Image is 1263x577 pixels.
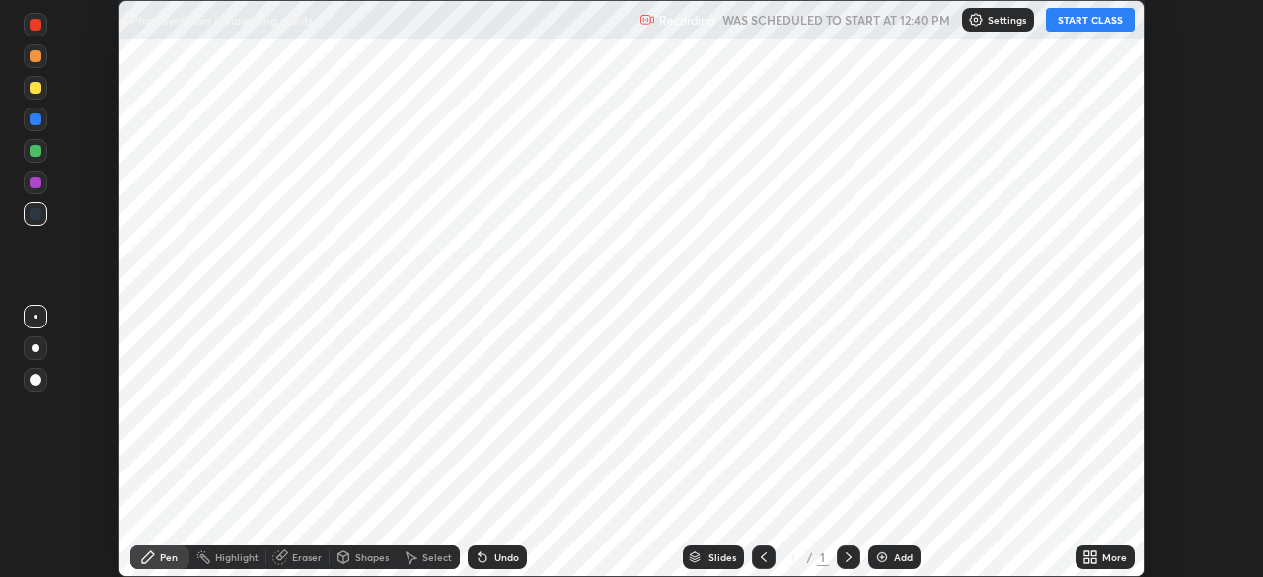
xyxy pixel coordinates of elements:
div: Eraser [292,552,322,562]
button: START CLASS [1046,8,1135,32]
div: More [1102,552,1127,562]
div: / [807,551,813,563]
div: Pen [160,552,178,562]
div: Undo [494,552,519,562]
div: Slides [708,552,736,562]
p: Photosynthesis in flowering plants [130,12,313,28]
div: 1 [783,551,803,563]
p: Recording [659,13,714,28]
img: recording.375f2c34.svg [639,12,655,28]
div: Add [894,552,913,562]
h5: WAS SCHEDULED TO START AT 12:40 PM [722,11,950,29]
img: add-slide-button [874,549,890,565]
p: Settings [988,15,1026,25]
img: class-settings-icons [968,12,984,28]
div: 1 [817,548,829,566]
div: Select [422,552,452,562]
div: Highlight [215,552,259,562]
div: Shapes [355,552,389,562]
